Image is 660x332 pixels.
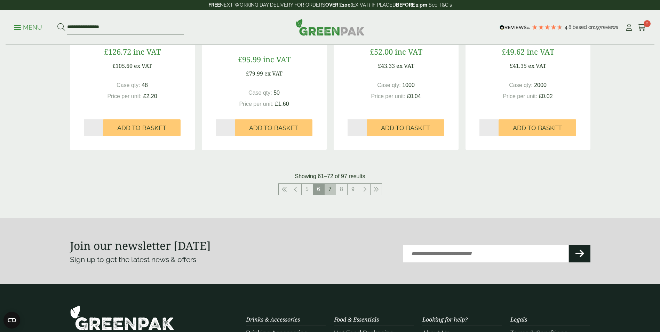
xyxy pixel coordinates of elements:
[208,2,220,8] strong: FREE
[378,62,395,70] span: £43.33
[142,82,148,88] span: 48
[510,62,527,70] span: £41.35
[499,119,576,136] button: Add to Basket
[248,90,272,96] span: Case qty:
[396,62,414,70] span: ex VAT
[3,312,20,329] button: Open CMP widget
[302,184,313,195] a: 5
[407,93,421,99] span: £0.04
[239,101,273,107] span: Price per unit:
[396,2,427,8] strong: BEFORE 2 pm
[644,20,651,27] span: 0
[637,24,646,31] i: Cart
[134,62,152,70] span: ex VAT
[367,119,444,136] button: Add to Basket
[637,22,646,33] a: 0
[143,93,157,99] span: £2.20
[513,124,562,132] span: Add to Basket
[509,82,533,88] span: Case qty:
[313,184,324,195] span: 6
[70,254,304,265] p: Sign up to get the latest news & offers
[500,25,530,30] img: REVIEWS.io
[14,23,42,32] p: Menu
[238,54,261,64] span: £95.99
[235,119,312,136] button: Add to Basket
[532,24,563,30] div: 4.79 Stars
[625,24,633,31] i: My Account
[503,93,537,99] span: Price per unit:
[402,82,415,88] span: 1000
[275,101,289,107] span: £1.60
[336,184,347,195] a: 8
[14,23,42,30] a: Menu
[534,82,547,88] span: 2000
[377,82,401,88] span: Case qty:
[601,24,618,30] span: reviews
[565,24,573,30] span: 4.8
[325,184,336,195] a: 7
[263,54,291,64] span: inc VAT
[348,184,359,195] a: 9
[371,93,405,99] span: Price per unit:
[112,62,133,70] span: £105.60
[573,24,594,30] span: Based on
[104,46,131,57] span: £126.72
[594,24,601,30] span: 197
[381,124,430,132] span: Add to Basket
[70,305,174,331] img: GreenPak Supplies
[527,46,554,57] span: inc VAT
[107,93,142,99] span: Price per unit:
[273,90,280,96] span: 50
[528,62,546,70] span: ex VAT
[295,172,365,181] p: Showing 61–72 of 97 results
[370,46,393,57] span: £52.00
[70,238,211,253] strong: Join our newsletter [DATE]
[395,46,422,57] span: inc VAT
[429,2,452,8] a: See T&C's
[133,46,161,57] span: inc VAT
[296,19,365,35] img: GreenPak Supplies
[264,70,283,77] span: ex VAT
[539,93,553,99] span: £0.02
[249,124,298,132] span: Add to Basket
[117,124,166,132] span: Add to Basket
[246,70,263,77] span: £79.99
[117,82,140,88] span: Case qty:
[502,46,525,57] span: £49.62
[325,2,351,8] strong: OVER £100
[103,119,181,136] button: Add to Basket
